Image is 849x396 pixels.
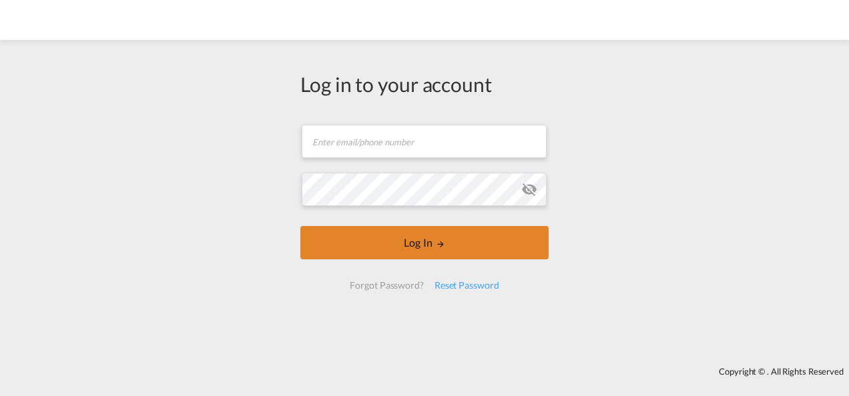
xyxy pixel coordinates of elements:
[429,273,505,297] div: Reset Password
[300,226,549,259] button: LOGIN
[300,70,549,98] div: Log in to your account
[521,181,537,197] md-icon: icon-eye-off
[302,125,547,158] input: Enter email/phone number
[344,273,429,297] div: Forgot Password?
